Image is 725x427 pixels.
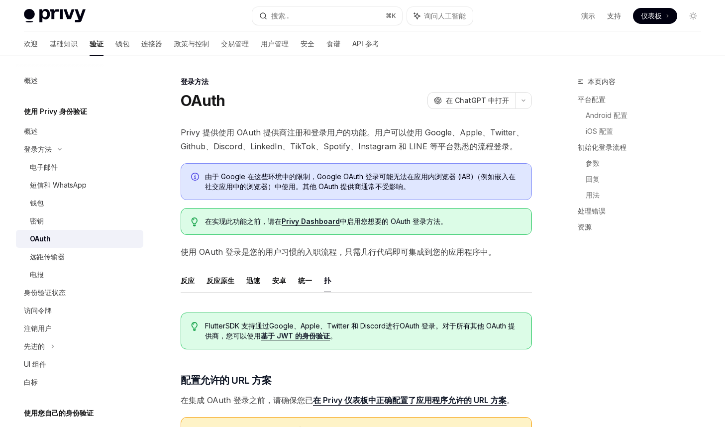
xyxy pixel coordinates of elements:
font: 进行OAuth 登录 [386,321,435,330]
font: 使用 Privy 身份验证 [24,107,87,115]
font: 短信和 WhatsApp [30,181,87,189]
font: 钱包 [30,199,44,207]
font: 在 ChatGPT 中打开 [446,96,509,105]
font: 安全 [301,39,314,48]
font: Privy 提供使用 OAuth 提供商注册和登录用户的功能。用户可以使用 Google、Apple、Twitter、Github、Discord、LinkedIn、TikTok、Spotify... [181,127,524,151]
font: 访问令牌 [24,306,52,315]
a: API 参考 [352,32,379,56]
svg: 提示 [191,322,198,331]
button: 扑 [324,269,331,292]
font: 本页内容 [588,77,616,86]
font: SDK 支持通过 [225,321,269,330]
button: 在 ChatGPT 中打开 [427,92,515,109]
font: 安卓 [272,276,286,285]
font: API 参考 [352,39,379,48]
a: 平台配置 [578,92,709,107]
font: 概述 [24,76,38,85]
font: 欢迎 [24,39,38,48]
font: OAuth [181,92,225,109]
font: UI 组件 [24,360,46,368]
button: 统一 [298,269,312,292]
font: 。 [507,395,515,405]
a: 密钥 [16,212,143,230]
font: 支持 [607,11,621,20]
font: ⌘ [386,12,392,19]
a: 欢迎 [24,32,38,56]
a: 注销用户 [16,320,143,337]
font: 电报 [30,270,44,279]
a: 支持 [607,11,621,21]
a: 钱包 [115,32,129,56]
font: 统一 [298,276,312,285]
font: K [392,12,396,19]
a: 资源 [578,219,709,235]
font: 基础知识 [50,39,78,48]
font: 登录方法 [181,77,208,86]
a: 电子邮件 [16,158,143,176]
svg: 信息 [191,173,201,183]
a: 基础知识 [50,32,78,56]
a: UI 组件 [16,355,143,373]
font: 中启用您想要的 OAuth 登录方法。 [340,217,447,225]
a: 白标 [16,373,143,391]
font: 用户管理 [261,39,289,48]
a: 连接器 [141,32,162,56]
font: 身份验证状态 [24,288,66,297]
font: 平台配置 [578,95,606,104]
a: 验证 [90,32,104,56]
a: Android 配置 [586,107,709,123]
font: 验证 [90,39,104,48]
a: 访问令牌 [16,302,143,320]
button: 询问人工智能 [407,7,473,25]
font: 注销用户 [24,324,52,332]
button: 切换暗模式 [685,8,701,24]
font: OAuth [30,234,51,243]
font: 由于 Google 在这些环境中的限制，Google OAuth 登录可能无法在应用内浏览器 (IAB)（例如嵌入在社交应用中的浏览器）中使用。其他 OAuth 提供商通常不受影响。 [205,172,516,191]
a: 仪表板 [633,8,677,24]
font: 反应 [181,276,195,285]
font: 参数 [586,159,600,167]
font: 白标 [24,378,38,386]
font: 连接器 [141,39,162,48]
font: 扑 [324,276,331,285]
font: 仪表板 [641,11,662,20]
a: 用法 [586,187,709,203]
a: iOS 配置 [586,123,709,139]
font: 使用您自己的身份验证 [24,409,94,417]
font: Privy Dashboard [282,217,340,225]
a: 用户管理 [261,32,289,56]
font: 初始化登录流程 [578,143,626,151]
font: 用法 [586,191,600,199]
font: 钱包 [115,39,129,48]
font: Flutter [205,321,225,330]
a: 交易管理 [221,32,249,56]
font: 食谱 [326,39,340,48]
font: 电子邮件 [30,163,58,171]
a: Privy Dashboard [282,217,340,226]
font: 密钥 [30,216,44,225]
a: 身份验证状态 [16,284,143,302]
button: 反应 [181,269,195,292]
font: 回复 [586,175,600,183]
a: 安全 [301,32,314,56]
font: 交易管理 [221,39,249,48]
font: 迅速 [246,276,260,285]
button: 迅速 [246,269,260,292]
a: 处理错误 [578,203,709,219]
button: 安卓 [272,269,286,292]
a: 初始化登录流程 [578,139,709,155]
font: 概述 [24,127,38,135]
a: 回复 [586,171,709,187]
a: 食谱 [326,32,340,56]
font: 反应原生 [207,276,234,285]
a: 概述 [16,122,143,140]
a: 电报 [16,266,143,284]
a: 在 Privy 仪表板中正确配置了应用程序允许的 URL 方案 [313,395,507,406]
font: Google、Apple、Twitter 和 Discord [269,321,386,330]
a: 基于 JWT 的身份验证 [261,331,330,340]
a: OAuth [16,230,143,248]
font: 询问人工智能 [424,11,466,20]
button: 搜索...⌘K [252,7,402,25]
font: 配置允许的 URL 方案 [181,374,271,386]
